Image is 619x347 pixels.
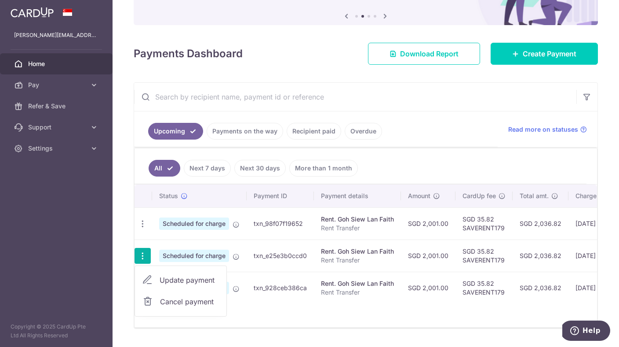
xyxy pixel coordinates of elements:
div: Rent. Goh Siew Lan Faith [321,247,394,256]
span: Support [28,123,86,132]
a: Next 7 days [184,160,231,177]
h4: Payments Dashboard [134,46,243,62]
span: Status [159,192,178,200]
img: CardUp [11,7,54,18]
span: Read more on statuses [508,125,578,134]
td: SGD 2,036.82 [513,207,568,240]
p: Rent Transfer [321,288,394,297]
td: txn_928ceb386ca [247,272,314,304]
td: SGD 2,036.82 [513,272,568,304]
a: Recipient paid [287,123,341,140]
iframe: Opens a widget where you can find more information [562,321,610,343]
span: Scheduled for charge [159,250,229,262]
a: Create Payment [491,43,598,65]
a: Overdue [345,123,382,140]
td: SGD 2,001.00 [401,272,455,304]
a: Read more on statuses [508,125,587,134]
td: txn_e25e3b0ccd0 [247,240,314,272]
span: Pay [28,81,86,89]
div: Rent. Goh Siew Lan Faith [321,279,394,288]
a: Download Report [368,43,480,65]
a: Payments on the way [207,123,283,140]
td: SGD 35.82 SAVERENT179 [455,240,513,272]
a: Upcoming [148,123,203,140]
a: All [149,160,180,177]
span: Home [28,59,86,68]
td: SGD 2,001.00 [401,240,455,272]
div: Rent. Goh Siew Lan Faith [321,215,394,224]
span: Scheduled for charge [159,218,229,230]
th: Payment ID [247,185,314,207]
span: Create Payment [523,48,576,59]
p: Rent Transfer [321,224,394,233]
p: Rent Transfer [321,256,394,265]
span: Refer & Save [28,102,86,111]
td: SGD 35.82 SAVERENT179 [455,207,513,240]
input: Search by recipient name, payment id or reference [134,83,576,111]
th: Payment details [314,185,401,207]
a: Next 30 days [234,160,286,177]
p: [PERSON_NAME][EMAIL_ADDRESS][PERSON_NAME][DOMAIN_NAME] [14,31,98,40]
span: Charge date [575,192,612,200]
span: Download Report [400,48,459,59]
td: SGD 2,036.82 [513,240,568,272]
span: Settings [28,144,86,153]
td: SGD 2,001.00 [401,207,455,240]
span: CardUp fee [462,192,496,200]
td: txn_98f07f19652 [247,207,314,240]
span: Amount [408,192,430,200]
td: SGD 35.82 SAVERENT179 [455,272,513,304]
span: Total amt. [520,192,549,200]
a: More than 1 month [289,160,358,177]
